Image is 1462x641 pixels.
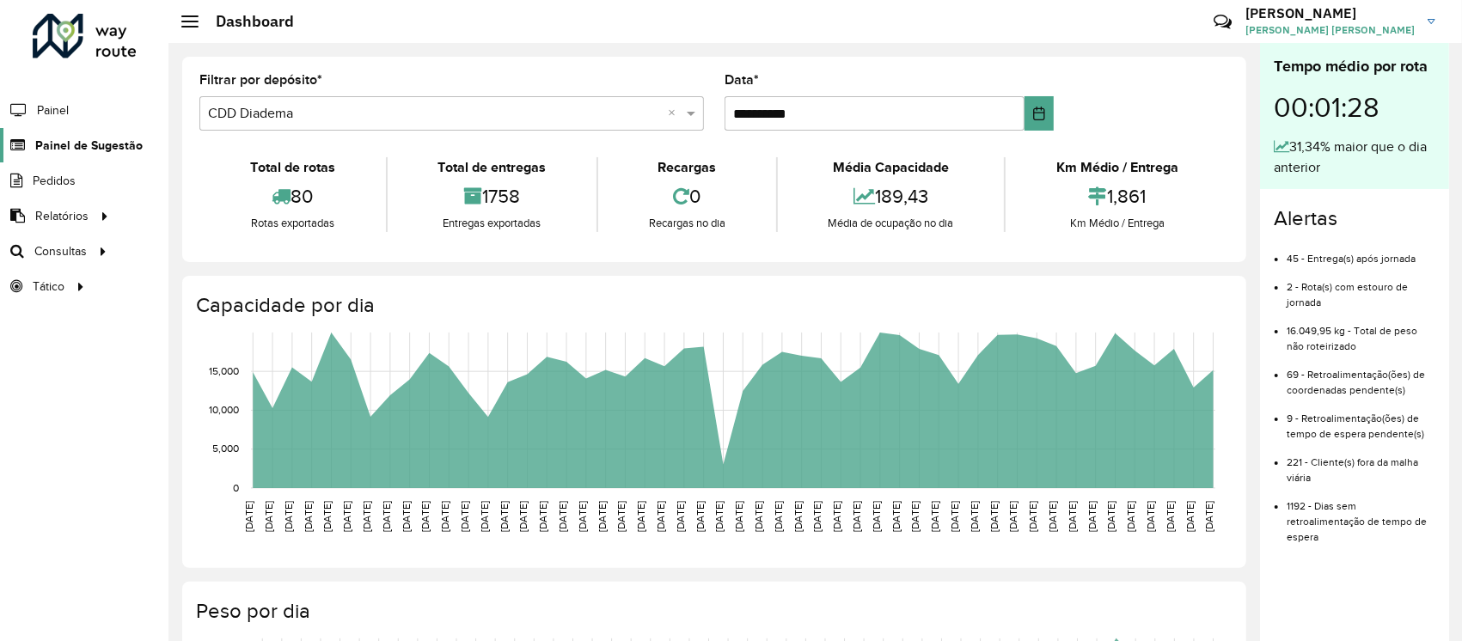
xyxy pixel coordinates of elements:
text: [DATE] [1184,501,1196,532]
text: [DATE] [361,501,372,532]
text: [DATE] [910,501,921,532]
text: [DATE] [753,501,764,532]
div: Total de rotas [204,157,382,178]
span: Relatórios [35,207,89,225]
text: [DATE] [322,501,333,532]
text: [DATE] [929,501,940,532]
li: 2 - Rota(s) com estouro de jornada [1287,266,1435,310]
li: 1192 - Dias sem retroalimentação de tempo de espera [1287,485,1435,545]
li: 45 - Entrega(s) após jornada [1287,238,1435,266]
li: 9 - Retroalimentação(ões) de tempo de espera pendente(s) [1287,398,1435,442]
text: [DATE] [655,501,666,532]
div: Rotas exportadas [204,215,382,232]
text: [DATE] [596,501,608,532]
text: [DATE] [616,501,627,532]
text: [DATE] [381,501,392,532]
text: [DATE] [401,501,412,532]
text: [DATE] [341,501,352,532]
text: [DATE] [969,501,980,532]
span: Tático [33,278,64,296]
div: 1,861 [1010,178,1225,215]
text: [DATE] [1008,501,1019,532]
button: Choose Date [1025,96,1054,131]
text: [DATE] [851,501,862,532]
text: 0 [233,482,239,493]
li: 16.049,95 kg - Total de peso não roteirizado [1287,310,1435,354]
text: [DATE] [949,501,960,532]
span: Consultas [34,242,87,260]
div: Média Capacidade [782,157,1000,178]
div: 1758 [392,178,593,215]
text: [DATE] [243,501,254,532]
div: 0 [603,178,772,215]
text: [DATE] [518,501,529,532]
h3: [PERSON_NAME] [1245,5,1415,21]
span: Painel [37,101,69,119]
text: [DATE] [675,501,686,532]
a: Contato Rápido [1204,3,1241,40]
div: Média de ocupação no dia [782,215,1000,232]
text: [DATE] [1126,501,1137,532]
text: [DATE] [263,501,274,532]
span: [PERSON_NAME] [PERSON_NAME] [1245,22,1415,38]
li: 69 - Retroalimentação(ões) de coordenadas pendente(s) [1287,354,1435,398]
text: [DATE] [537,501,548,532]
text: [DATE] [831,501,842,532]
label: Filtrar por depósito [199,70,322,90]
text: [DATE] [1204,501,1215,532]
text: 15,000 [209,365,239,376]
span: Painel de Sugestão [35,137,143,155]
text: [DATE] [1067,501,1078,532]
h4: Capacidade por dia [196,293,1229,318]
text: [DATE] [1027,501,1038,532]
text: [DATE] [479,501,490,532]
text: [DATE] [283,501,294,532]
li: 221 - Cliente(s) fora da malha viária [1287,442,1435,485]
div: 00:01:28 [1274,78,1435,137]
text: [DATE] [577,501,588,532]
div: 189,43 [782,178,1000,215]
text: [DATE] [459,501,470,532]
text: [DATE] [871,501,882,532]
div: Recargas [603,157,772,178]
label: Data [725,70,759,90]
text: [DATE] [714,501,725,532]
span: Clear all [668,103,682,124]
div: Total de entregas [392,157,593,178]
text: [DATE] [1106,501,1117,532]
div: Km Médio / Entrega [1010,215,1225,232]
div: 31,34% maior que o dia anterior [1274,137,1435,178]
div: 80 [204,178,382,215]
div: Recargas no dia [603,215,772,232]
div: Entregas exportadas [392,215,593,232]
div: Km Médio / Entrega [1010,157,1225,178]
div: Tempo médio por rota [1274,55,1435,78]
text: [DATE] [1086,501,1098,532]
text: 10,000 [209,405,239,416]
h4: Peso por dia [196,599,1229,624]
text: [DATE] [635,501,646,532]
h4: Alertas [1274,206,1435,231]
text: [DATE] [988,501,1000,532]
text: [DATE] [439,501,450,532]
text: [DATE] [812,501,823,532]
span: Pedidos [33,172,76,190]
text: [DATE] [792,501,804,532]
text: [DATE] [557,501,568,532]
text: [DATE] [1165,501,1176,532]
text: 5,000 [212,443,239,455]
h2: Dashboard [199,12,294,31]
text: [DATE] [773,501,784,532]
text: [DATE] [1145,501,1156,532]
text: [DATE] [499,501,510,532]
text: [DATE] [420,501,431,532]
text: [DATE] [303,501,314,532]
text: [DATE] [694,501,706,532]
text: [DATE] [1047,501,1058,532]
text: [DATE] [733,501,744,532]
text: [DATE] [890,501,902,532]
